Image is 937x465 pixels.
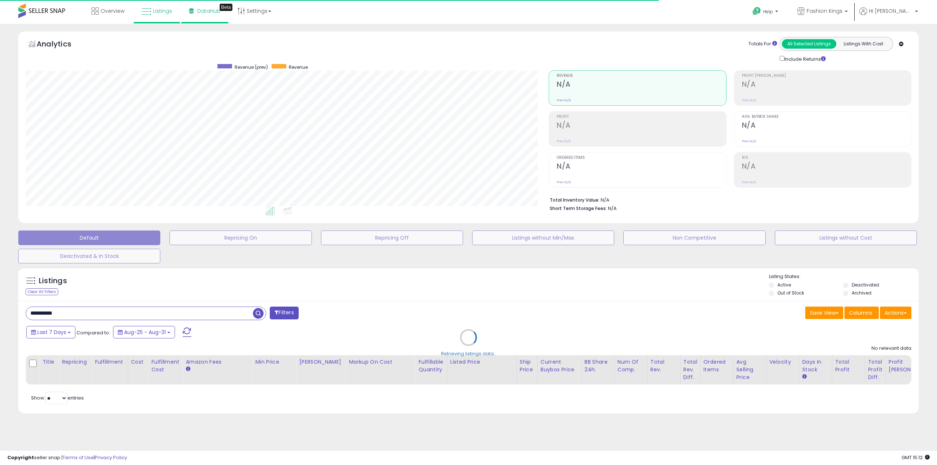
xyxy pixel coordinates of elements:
[763,8,773,15] span: Help
[289,64,308,70] span: Revenue
[557,121,726,131] h2: N/A
[742,80,911,90] h2: N/A
[752,7,761,16] i: Get Help
[169,230,311,245] button: Repricing On
[742,121,911,131] h2: N/A
[742,180,756,184] small: Prev: N/A
[235,64,268,70] span: Revenue (prev)
[557,80,726,90] h2: N/A
[557,98,571,102] small: Prev: N/A
[557,115,726,119] span: Profit
[742,162,911,172] h2: N/A
[101,7,124,15] span: Overview
[557,162,726,172] h2: N/A
[557,74,726,78] span: Revenue
[550,195,906,204] li: N/A
[749,41,777,48] div: Totals For
[18,230,160,245] button: Default
[321,230,463,245] button: Repricing Off
[742,74,911,78] span: Profit [PERSON_NAME]
[441,350,496,357] div: Retrieving listings data..
[742,156,911,160] span: ROI
[775,230,917,245] button: Listings without Cost
[774,55,835,63] div: Include Returns
[550,197,600,203] b: Total Inventory Value:
[37,39,86,51] h5: Analytics
[18,249,160,263] button: Deactivated & In Stock
[557,180,571,184] small: Prev: N/A
[557,139,571,143] small: Prev: N/A
[550,205,607,211] b: Short Term Storage Fees:
[197,7,220,15] span: DataHub
[557,156,726,160] span: Ordered Items
[836,39,891,49] button: Listings With Cost
[153,7,172,15] span: Listings
[608,205,617,212] span: N/A
[742,98,756,102] small: Prev: N/A
[869,7,913,15] span: Hi [PERSON_NAME]
[747,1,785,24] a: Help
[742,139,756,143] small: Prev: N/A
[220,4,232,11] div: Tooltip anchor
[623,230,765,245] button: Non Competitive
[859,7,918,24] a: Hi [PERSON_NAME]
[472,230,614,245] button: Listings without Min/Max
[807,7,843,15] span: Fashion Kings
[782,39,836,49] button: All Selected Listings
[742,115,911,119] span: Avg. Buybox Share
